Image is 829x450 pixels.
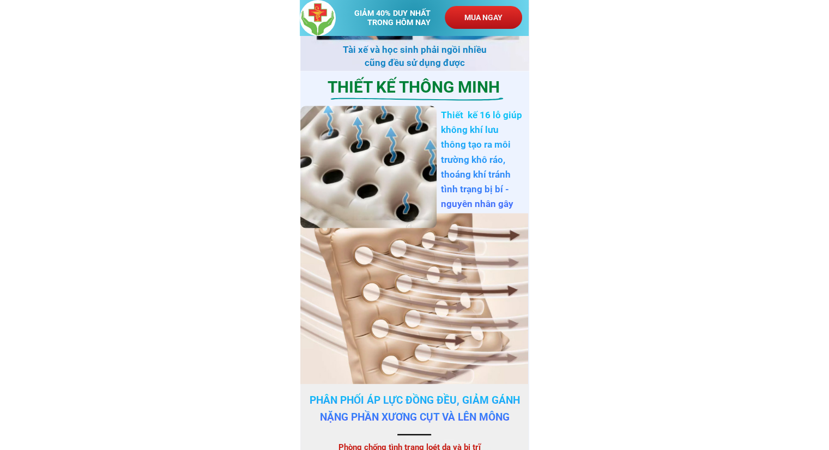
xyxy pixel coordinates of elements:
p: MUA NGAY [445,6,522,29]
h3: GIẢM 40% DUY NHẤT TRONG HÔM NAY [354,9,441,27]
h3: THIẾT KẾ THÔNG MINH [328,74,508,100]
h3: Thiết kế 16 lỗ giúp không khí lưu thông tạo ra môi trường khô ráo, thoáng khí tránh tình trạng bị... [441,108,524,227]
h3: Tài xế và học sinh phải ngồi nhiều cũng đều sử dụng được [336,44,493,70]
h3: Phân phối áp lực đồng đều, giảm gánh nặng phần xương cụt và lên mông [306,392,523,425]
